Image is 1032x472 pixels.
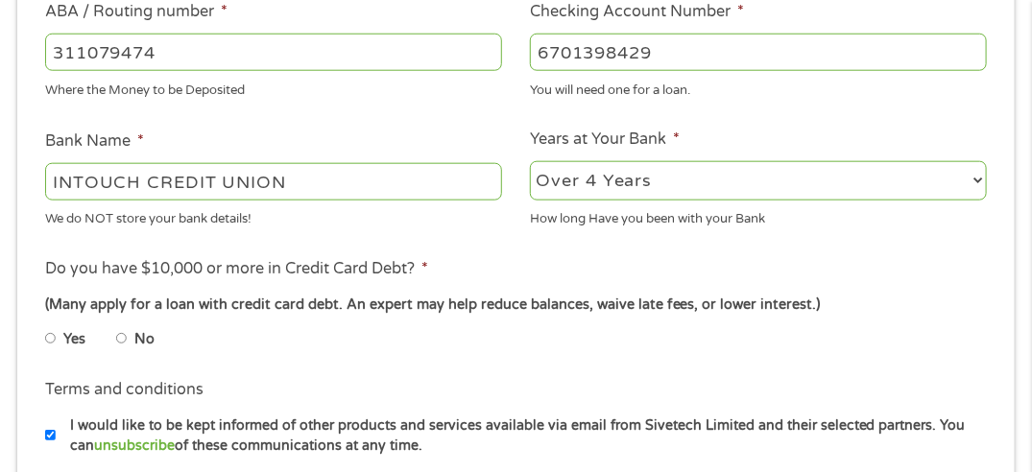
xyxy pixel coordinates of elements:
[45,74,502,100] div: Where the Money to be Deposited
[530,2,744,22] label: Checking Account Number
[45,203,502,229] div: We do NOT store your bank details!
[134,329,155,350] label: No
[530,34,987,70] input: 345634636
[94,437,175,454] a: unsubscribe
[45,34,502,70] input: 263177916
[45,380,204,400] label: Terms and conditions
[63,329,85,350] label: Yes
[45,131,144,152] label: Bank Name
[530,130,680,150] label: Years at Your Bank
[56,415,993,457] label: I would like to be kept informed of other products and services available via email from Sivetech...
[45,295,987,316] div: (Many apply for a loan with credit card debt. An expert may help reduce balances, waive late fees...
[530,74,987,100] div: You will need one for a loan.
[530,203,987,229] div: How long Have you been with your Bank
[45,259,428,279] label: Do you have $10,000 or more in Credit Card Debt?
[45,2,228,22] label: ABA / Routing number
